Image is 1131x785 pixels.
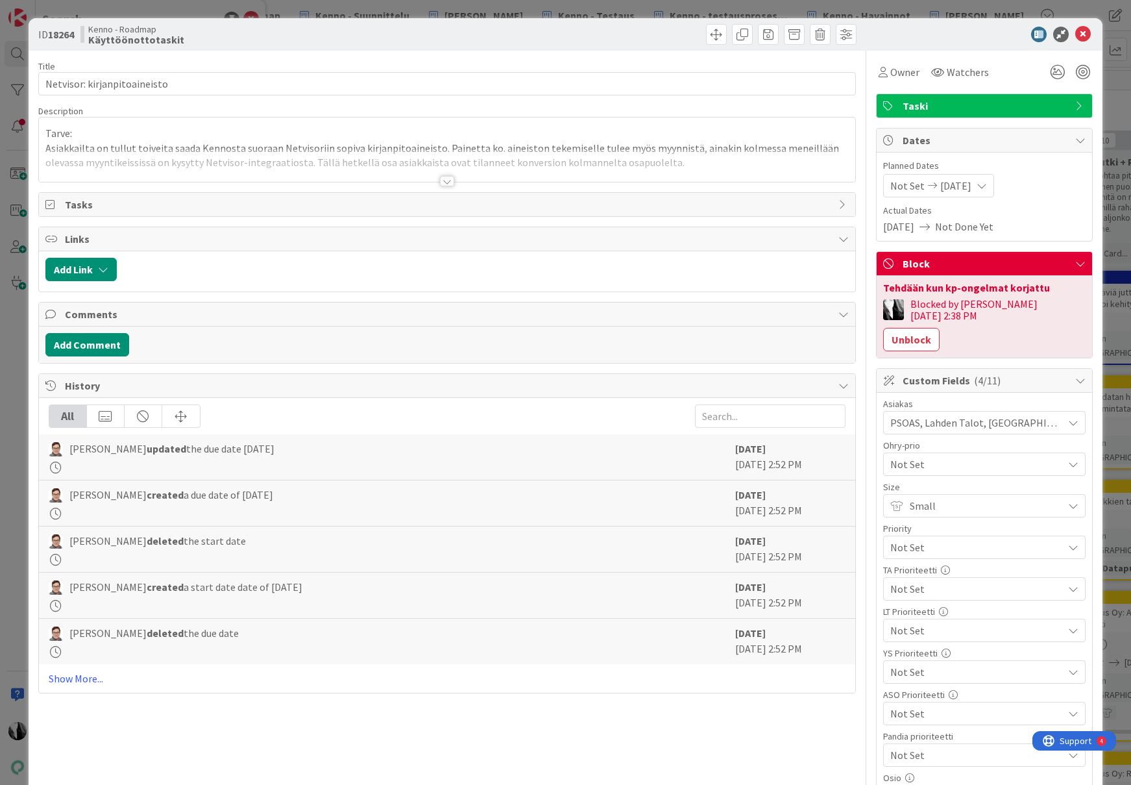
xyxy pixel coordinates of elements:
b: [DATE] [735,442,766,455]
div: Tehdään kun kp-ongelmat korjattu [883,282,1086,293]
span: Not Set [890,538,1056,556]
b: created [147,488,184,501]
img: KV [883,299,904,320]
span: [DATE] [883,219,914,234]
b: Käyttöönottotaskit [88,34,184,45]
span: Owner [890,64,919,80]
img: SM [49,488,63,503]
span: History [65,378,833,393]
div: TA Prioriteetti [883,566,1086,575]
div: Asiakas [883,399,1086,408]
span: Custom Fields [903,373,1069,388]
span: Not Set [890,178,925,193]
div: Osio [883,773,1086,782]
span: Block [903,256,1069,271]
div: Size [883,482,1086,492]
span: [PERSON_NAME] the due date [69,625,239,641]
a: Show More... [49,671,846,686]
span: [PERSON_NAME] a start date date of [DATE] [69,579,302,595]
div: [DATE] 2:52 PM [735,441,845,473]
span: Dates [903,132,1069,148]
b: deleted [147,534,184,547]
span: Not Set [890,663,1056,681]
div: Pandia prioriteetti [883,732,1086,741]
button: Add Comment [45,333,129,356]
span: Not Set [890,704,1056,723]
span: Not Set [890,621,1056,640]
div: [DATE] 2:52 PM [735,533,845,566]
span: Not Set [890,580,1056,598]
span: Description [38,105,83,117]
p: Asiakkailta on tullut toiveita saada Kennosta suoraan Netvisoriin sopiva kirjanpitoaineisto. Pain... [45,141,849,170]
span: [PERSON_NAME] the due date [DATE] [69,441,274,456]
label: Title [38,60,55,72]
span: Small [910,497,1056,515]
span: Tasks [65,197,833,212]
span: ( 4/11 ) [974,374,1001,387]
span: [DATE] [940,178,971,193]
b: updated [147,442,186,455]
span: Kenno - Roadmap [88,24,184,34]
span: Comments [65,306,833,322]
img: SM [49,580,63,595]
span: Actual Dates [883,204,1086,218]
div: YS Prioriteetti [883,649,1086,658]
span: Watchers [947,64,989,80]
input: type card name here... [38,72,857,95]
img: SM [49,627,63,641]
div: All [49,405,87,427]
b: deleted [147,627,184,640]
div: Blocked by [PERSON_NAME] [DATE] 2:38 PM [910,298,1086,321]
div: Priority [883,524,1086,533]
span: [PERSON_NAME] the start date [69,533,246,549]
span: PSOAS, Lahden Talot, [GEOGRAPHIC_DATA] [890,415,1063,430]
img: SM [49,442,63,456]
button: Unblock [883,328,940,351]
div: [DATE] 2:52 PM [735,487,845,519]
b: [DATE] [735,627,766,640]
span: Support [27,2,59,18]
b: created [147,580,184,593]
span: [PERSON_NAME] a due date of [DATE] [69,487,273,503]
span: Links [65,231,833,247]
b: [DATE] [735,534,766,547]
button: Add Link [45,258,117,281]
div: 4 [67,5,71,16]
span: Planned Dates [883,159,1086,173]
b: 18264 [48,28,74,41]
b: [DATE] [735,580,766,593]
span: Not Set [890,455,1056,473]
img: SM [49,534,63,549]
div: ASO Prioriteetti [883,690,1086,699]
div: [DATE] 2:52 PM [735,579,845,612]
p: Tarve: [45,126,849,141]
span: Not Set [890,746,1056,764]
div: Ohry-prio [883,441,1086,450]
b: [DATE] [735,488,766,501]
span: ID [38,27,74,42]
input: Search... [695,405,845,428]
span: Taski [903,98,1069,114]
div: [DATE] 2:52 PM [735,625,845,658]
div: LT Prioriteetti [883,607,1086,616]
span: Not Done Yet [935,219,993,234]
